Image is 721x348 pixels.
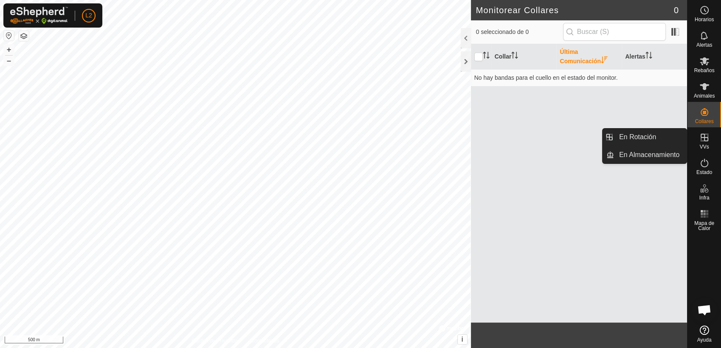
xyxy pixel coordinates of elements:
a: Contáctenos [251,337,279,345]
span: Animales [694,93,715,98]
span: Horarios [695,17,714,22]
span: i [461,336,463,343]
span: L2 [85,11,92,20]
button: Capas del Mapa [19,31,29,41]
input: Buscar (S) [563,23,666,41]
span: 0 seleccionado de 0 [476,28,563,36]
span: En Almacenamiento [619,150,679,160]
span: Ayuda [697,337,712,342]
p-sorticon: Activar para ordenar [483,53,490,60]
span: 0 [674,4,679,17]
button: Restablecer Mapa [4,31,14,41]
th: Collar [491,44,557,70]
img: Logo Gallagher [10,7,68,24]
span: Rebaños [694,68,714,73]
a: En Almacenamiento [614,146,687,163]
span: En Rotación [619,132,656,142]
li: En Rotación [603,129,687,146]
li: En Almacenamiento [603,146,687,163]
th: Última Comunicación [556,44,622,70]
td: No hay bandas para el cuello en el estado del monitor. [471,69,687,86]
button: + [4,45,14,55]
h2: Monitorear Collares [476,5,674,15]
span: Infra [699,195,709,200]
p-sorticon: Activar para ordenar [601,58,608,65]
span: Collares [695,119,713,124]
span: Estado [696,170,712,175]
p-sorticon: Activar para ordenar [511,53,518,60]
a: En Rotación [614,129,687,146]
span: VVs [699,144,709,149]
th: Alertas [622,44,687,70]
button: i [458,335,467,344]
a: Política de Privacidad [192,337,240,345]
span: Mapa de Calor [690,221,719,231]
a: Ayuda [687,322,721,346]
button: – [4,56,14,66]
span: Alertas [696,42,712,48]
div: Chat abierto [692,297,717,323]
p-sorticon: Activar para ordenar [645,53,652,60]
